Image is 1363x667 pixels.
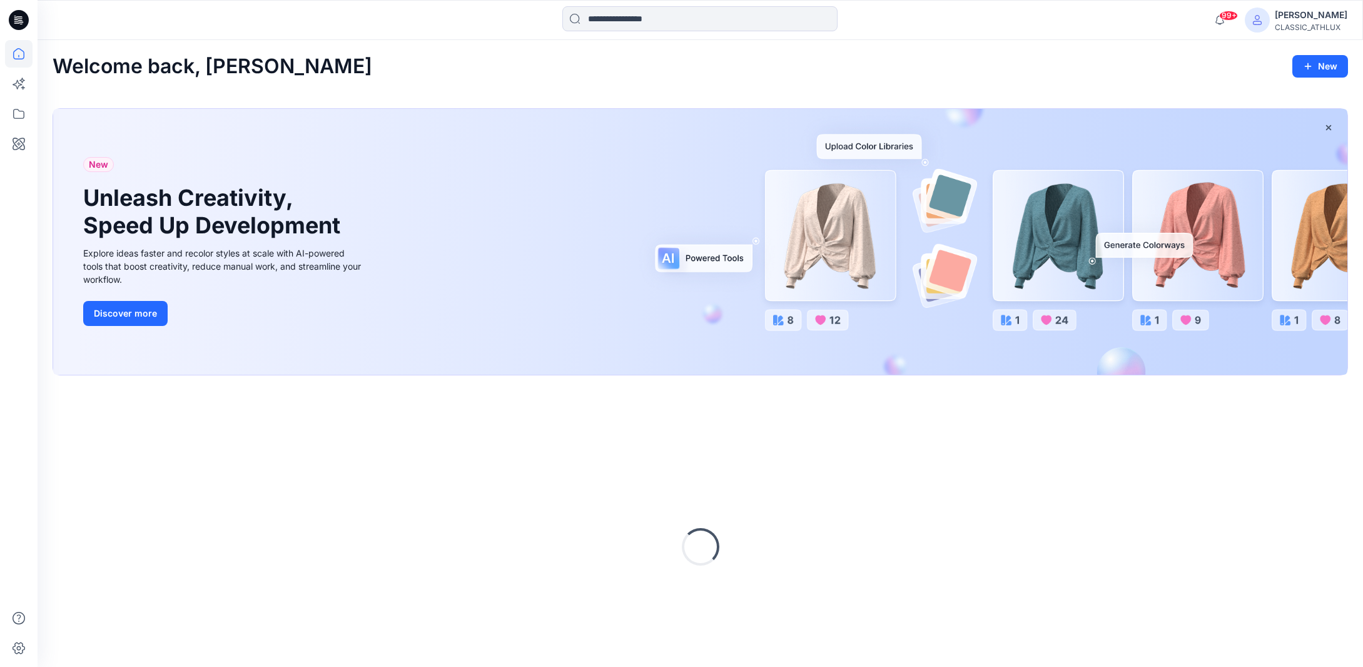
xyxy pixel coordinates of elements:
[1252,15,1262,25] svg: avatar
[1275,8,1347,23] div: [PERSON_NAME]
[1275,23,1347,32] div: CLASSIC_ATHLUX
[83,301,168,326] button: Discover more
[89,157,108,172] span: New
[1219,11,1238,21] span: 99+
[53,55,372,78] h2: Welcome back, [PERSON_NAME]
[83,247,365,286] div: Explore ideas faster and recolor styles at scale with AI-powered tools that boost creativity, red...
[83,185,346,238] h1: Unleash Creativity, Speed Up Development
[83,301,365,326] a: Discover more
[1292,55,1348,78] button: New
